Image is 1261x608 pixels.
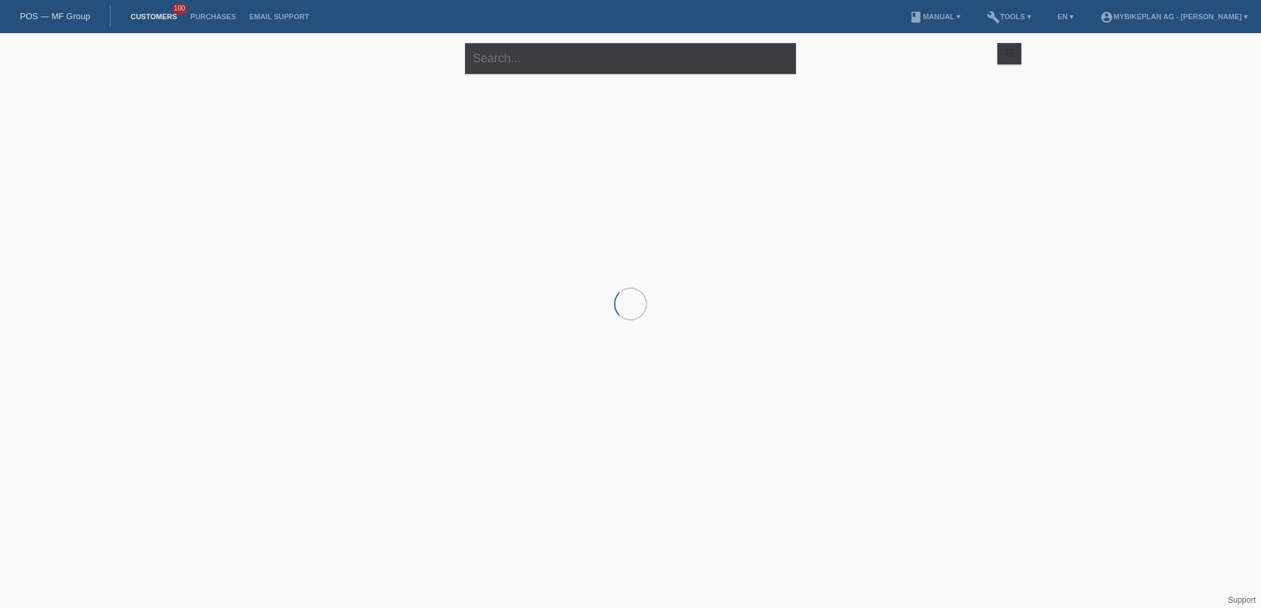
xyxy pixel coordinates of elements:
i: book [909,11,923,24]
a: buildTools ▾ [980,13,1038,21]
a: bookManual ▾ [903,13,967,21]
a: EN ▾ [1051,13,1080,21]
a: account_circleMybikeplan AG - [PERSON_NAME] ▾ [1093,13,1254,21]
a: Email Support [242,13,315,21]
a: Purchases [183,13,242,21]
span: 100 [172,3,188,15]
a: POS — MF Group [20,11,90,21]
a: Customers [124,13,183,21]
a: Support [1228,595,1256,605]
i: account_circle [1100,11,1113,24]
i: build [987,11,1000,24]
i: filter_list [1002,46,1017,60]
input: Search... [465,43,796,74]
